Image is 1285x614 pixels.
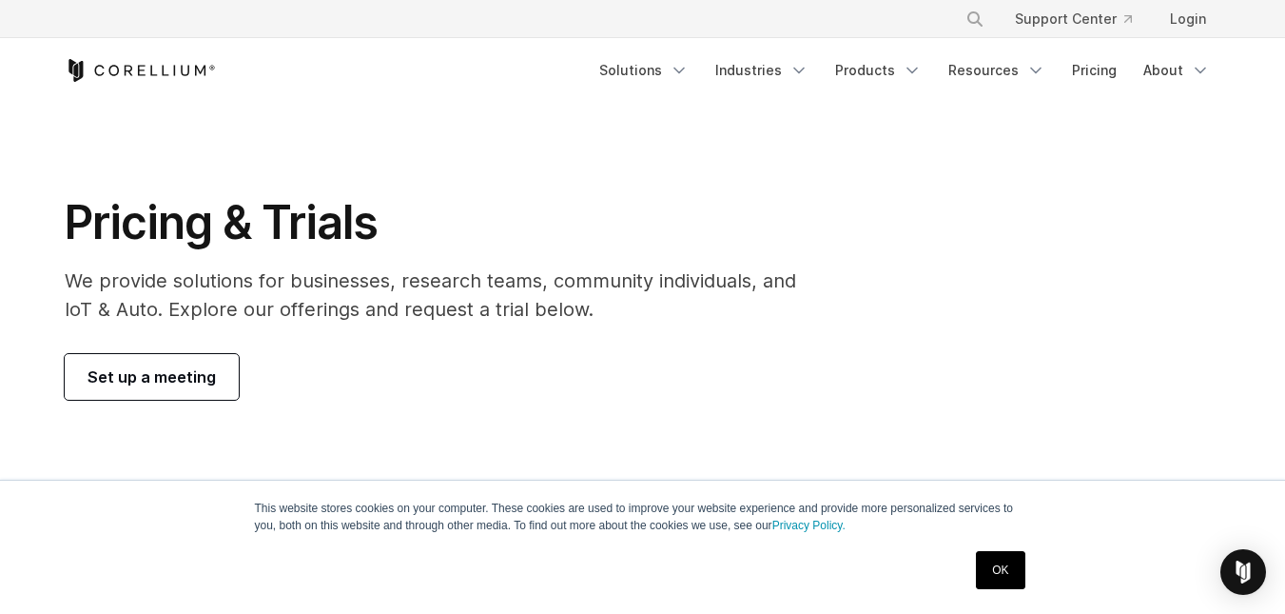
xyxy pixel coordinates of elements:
a: Login [1155,2,1221,36]
a: OK [976,551,1024,589]
a: Set up a meeting [65,354,239,400]
a: About [1132,53,1221,88]
p: This website stores cookies on your computer. These cookies are used to improve your website expe... [255,500,1031,534]
div: Open Intercom Messenger [1220,549,1266,595]
a: Support Center [1000,2,1147,36]
button: Search [958,2,992,36]
div: Navigation Menu [943,2,1221,36]
a: Resources [937,53,1057,88]
p: We provide solutions for businesses, research teams, community individuals, and IoT & Auto. Explo... [65,267,823,324]
h1: Pricing & Trials [65,194,823,251]
a: Privacy Policy. [772,519,846,532]
span: Set up a meeting [88,366,216,388]
div: Navigation Menu [588,53,1221,88]
a: Industries [704,53,820,88]
a: Pricing [1061,53,1128,88]
a: Products [824,53,933,88]
a: Corellium Home [65,59,216,82]
a: Solutions [588,53,700,88]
